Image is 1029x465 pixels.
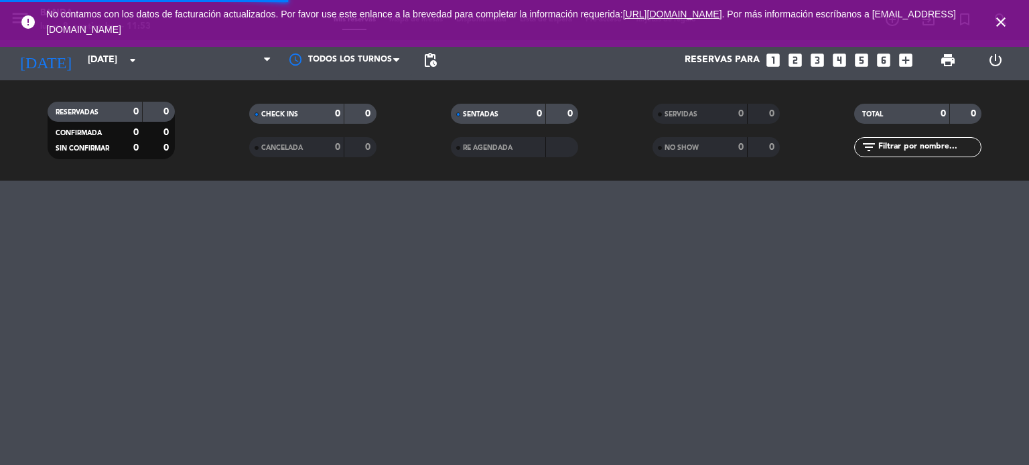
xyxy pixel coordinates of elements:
[56,109,98,116] span: RESERVADAS
[862,111,883,118] span: TOTAL
[133,107,139,116] strong: 0
[738,143,744,152] strong: 0
[831,52,848,69] i: looks_4
[56,130,102,136] span: CONFIRMADA
[163,128,171,137] strong: 0
[665,145,699,151] span: NO SHOW
[365,143,373,152] strong: 0
[133,143,139,153] strong: 0
[940,52,956,68] span: print
[861,139,877,155] i: filter_list
[463,111,498,118] span: SENTADAS
[46,9,956,35] a: . Por más información escríbanos a [EMAIL_ADDRESS][DOMAIN_NAME]
[764,52,782,69] i: looks_one
[786,52,804,69] i: looks_two
[987,52,1004,68] i: power_settings_new
[971,40,1019,80] div: LOG OUT
[56,145,109,152] span: SIN CONFIRMAR
[46,9,956,35] span: No contamos con los datos de facturación actualizados. Por favor use este enlance a la brevedad p...
[261,145,303,151] span: CANCELADA
[463,145,512,151] span: RE AGENDADA
[365,109,373,118] strong: 0
[163,143,171,153] strong: 0
[10,45,81,75] i: [DATE]
[685,55,760,66] span: Reservas para
[875,52,892,69] i: looks_6
[163,107,171,116] strong: 0
[133,128,139,137] strong: 0
[769,109,777,118] strong: 0
[335,143,340,152] strong: 0
[335,109,340,118] strong: 0
[125,52,141,68] i: arrow_drop_down
[993,14,1009,30] i: close
[623,9,722,19] a: [URL][DOMAIN_NAME]
[769,143,777,152] strong: 0
[665,111,697,118] span: SERVIDAS
[897,52,914,69] i: add_box
[941,109,946,118] strong: 0
[971,109,979,118] strong: 0
[422,52,438,68] span: pending_actions
[877,140,981,155] input: Filtrar por nombre...
[809,52,826,69] i: looks_3
[567,109,575,118] strong: 0
[20,14,36,30] i: error
[738,109,744,118] strong: 0
[853,52,870,69] i: looks_5
[261,111,298,118] span: CHECK INS
[537,109,542,118] strong: 0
